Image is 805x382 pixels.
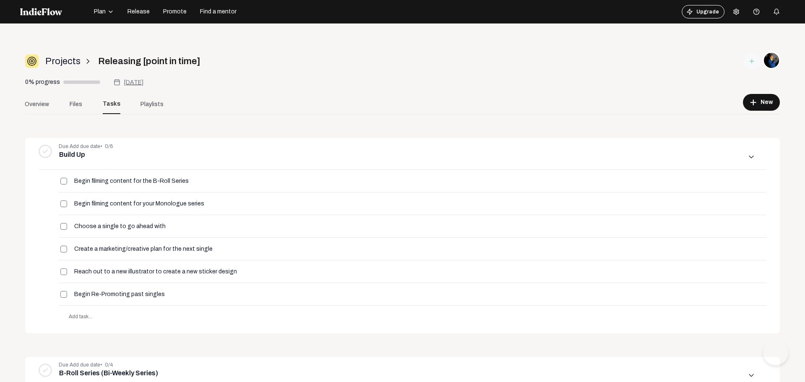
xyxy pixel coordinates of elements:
[746,153,756,160] mat-icon: arrow_downward_ios
[100,143,113,149] span: • 0/6
[74,291,181,298] input: write a task name
[100,362,113,368] span: • 0/4
[39,143,766,170] mat-expansion-panel-header: Due Add due date• 0/6
[20,8,62,16] img: indieflow-logo-white.svg
[84,57,91,65] mat-icon: arrow_forward_ios
[746,371,756,379] mat-icon: arrow_downward_ios
[59,143,100,149] span: Due Add due date
[25,100,49,109] span: Overview
[130,94,174,114] a: Playlists
[763,52,779,69] img: thumb_ab6761610000e5eb185a47e9a6f02e25e2c450ad.jpeg
[103,94,120,114] span: Tasks
[45,55,80,68] span: Projects
[25,78,60,86] div: 0% progress
[70,100,82,109] span: Files
[200,8,236,16] span: Find a mentor
[158,5,192,18] button: Promote
[93,94,130,114] a: Tasks
[15,94,59,114] a: Overview
[94,8,106,16] span: Plan
[74,223,184,230] input: write a task name
[163,8,187,16] span: Promote
[74,177,221,185] input: write a task name
[761,98,773,107] span: New
[195,5,241,18] button: Find a mentor
[763,340,788,365] iframe: Toggle Customer Support
[74,268,282,275] input: write a task name
[59,362,100,368] span: Due Add due date
[682,5,724,18] button: Upgrade
[743,94,780,111] button: New
[750,99,757,106] mat-icon: add
[74,200,235,207] input: write a task name
[114,77,143,87] button: [DATE]
[69,314,92,320] span: Add task...
[39,170,766,328] div: Due Add due date• 0/6
[140,100,164,109] span: Playlists
[59,94,93,114] a: Files
[127,8,150,16] span: Release
[124,79,143,86] span: [DATE]
[74,245,252,252] input: write a task name
[89,5,119,18] button: Plan
[122,5,155,18] button: Release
